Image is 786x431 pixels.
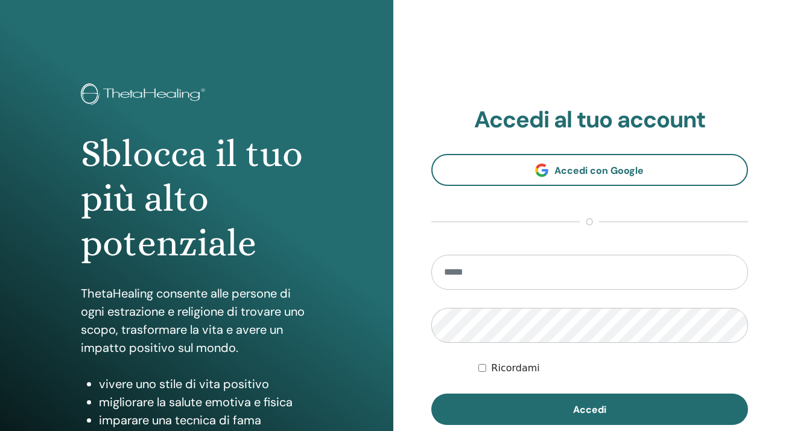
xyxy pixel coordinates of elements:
[431,106,749,134] h2: Accedi al tuo account
[573,403,606,416] span: Accedi
[478,361,748,375] div: Keep me authenticated indefinitely or until I manually logout
[554,164,644,177] span: Accedi con Google
[431,154,749,186] a: Accedi con Google
[99,375,312,393] li: vivere uno stile di vita positivo
[81,132,312,266] h1: Sblocca il tuo più alto potenziale
[431,394,749,425] button: Accedi
[580,215,599,229] span: o
[99,393,312,411] li: migliorare la salute emotiva e fisica
[81,284,312,357] p: ThetaHealing consente alle persone di ogni estrazione e religione di trovare uno scopo, trasforma...
[491,361,539,375] label: Ricordami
